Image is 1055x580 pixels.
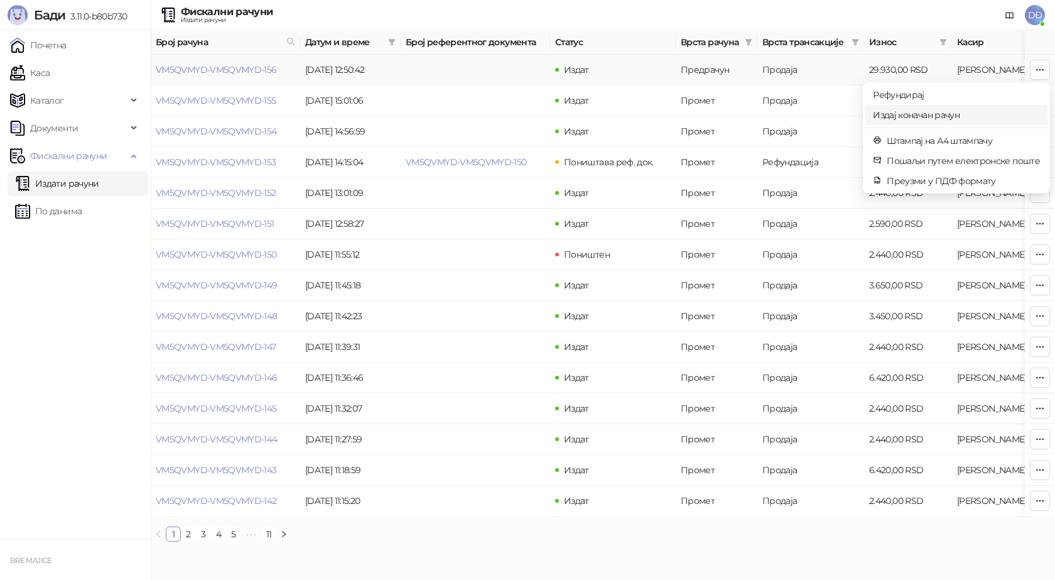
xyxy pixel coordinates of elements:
a: Каса [10,60,50,85]
div: Издати рачуни [181,17,273,23]
td: VM5QVMYD-VM5QVMYD-144 [151,424,300,455]
td: Продаја [757,301,864,332]
td: Продаја [757,209,864,239]
a: VM5QVMYD-VM5QVMYD-154 [156,126,277,137]
td: Продаја [757,486,864,517]
a: VM5QVMYD-VM5QVMYD-150 [406,156,527,168]
a: Почетна [10,33,67,58]
span: right [280,530,288,538]
th: Врста рачуна [676,30,757,55]
a: VM5QVMYD-VM5QVMYD-147 [156,341,276,353]
td: [DATE] 12:58:27 [300,209,401,239]
td: Промет [676,239,757,270]
td: Продаја [757,363,864,393]
a: VM5QVMYD-VM5QVMYD-153 [156,156,276,168]
td: VM5QVMYD-VM5QVMYD-153 [151,147,300,178]
img: Logo [8,5,28,25]
td: Промет [676,85,757,116]
td: 2.590,00 RSD [864,209,952,239]
a: По данима [15,199,82,224]
li: 5 [226,527,241,542]
span: Издај коначан рачун [873,108,1040,122]
a: VM5QVMYD-VM5QVMYD-142 [156,495,277,506]
a: 3 [197,527,210,541]
th: Статус [550,30,676,55]
td: [DATE] 11:18:59 [300,455,401,486]
td: Предрачун [676,55,757,85]
li: 1 [166,527,181,542]
a: 4 [212,527,225,541]
td: [DATE] 12:50:42 [300,55,401,85]
td: VM5QVMYD-VM5QVMYD-154 [151,116,300,147]
a: VM5QVMYD-VM5QVMYD-145 [156,403,277,414]
td: Промет [676,393,757,424]
span: Издат [564,464,589,476]
td: VM5QVMYD-VM5QVMYD-145 [151,393,300,424]
td: Промет [676,209,757,239]
td: [DATE] 14:15:04 [300,147,401,178]
a: VM5QVMYD-VM5QVMYD-152 [156,187,276,199]
td: Продаја [757,424,864,455]
td: Промет [676,270,757,301]
span: Издат [564,187,589,199]
td: VM5QVMYD-VM5QVMYD-152 [151,178,300,209]
td: 2.440,00 RSD [864,332,952,363]
a: VM5QVMYD-VM5QVMYD-156 [156,64,277,75]
td: Промет [676,147,757,178]
td: VM5QVMYD-VM5QVMYD-156 [151,55,300,85]
a: 11 [262,527,276,541]
td: Промет [676,332,757,363]
span: Издат [564,280,589,291]
td: 3.450,00 RSD [864,301,952,332]
span: Поништен [564,249,610,260]
span: left [154,530,162,538]
span: Издат [564,495,589,506]
td: VM5QVMYD-VM5QVMYD-150 [151,239,300,270]
div: Фискални рачуни [181,7,273,17]
td: 3.650,00 RSD [864,270,952,301]
th: Врста трансакције [757,30,864,55]
td: Продаја [757,270,864,301]
td: 29.930,00 RSD [864,55,952,85]
th: Број рачуна [151,30,300,55]
td: Продаја [757,55,864,85]
span: filter [937,33,949,52]
td: Промет [676,455,757,486]
span: filter [388,38,396,46]
li: 11 [261,527,276,542]
li: Претходна страна [151,527,166,542]
span: filter [742,33,755,52]
td: Продаја [757,85,864,116]
td: VM5QVMYD-VM5QVMYD-147 [151,332,300,363]
td: [DATE] 11:32:07 [300,393,401,424]
span: Штампај на А4 штампачу [887,134,1040,148]
a: Документација [1000,5,1020,25]
a: VM5QVMYD-VM5QVMYD-144 [156,434,278,445]
button: right [276,527,291,542]
td: Продаја [757,239,864,270]
td: 6.420,00 RSD [864,363,952,393]
li: 3 [196,527,211,542]
td: 2.440,00 RSD [864,239,952,270]
td: VM5QVMYD-VM5QVMYD-149 [151,270,300,301]
td: VM5QVMYD-VM5QVMYD-148 [151,301,300,332]
span: Каталог [30,88,64,113]
td: [DATE] 11:45:18 [300,270,401,301]
a: VM5QVMYD-VM5QVMYD-149 [156,280,278,291]
span: Преузми у ПДФ формату [887,174,1040,188]
td: VM5QVMYD-VM5QVMYD-151 [151,209,300,239]
span: Издат [564,372,589,383]
span: Издат [564,126,589,137]
a: Издати рачуни [15,171,99,196]
span: Издат [564,310,589,322]
a: 5 [227,527,241,541]
span: Врста рачуна [681,35,740,49]
td: [DATE] 13:01:09 [300,178,401,209]
td: Продаја [757,116,864,147]
td: [DATE] 11:36:46 [300,363,401,393]
li: Следећих 5 Страна [241,527,261,542]
td: Промет [676,486,757,517]
span: Документи [30,116,78,141]
a: 2 [181,527,195,541]
small: BRE MAJICE [10,556,52,565]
